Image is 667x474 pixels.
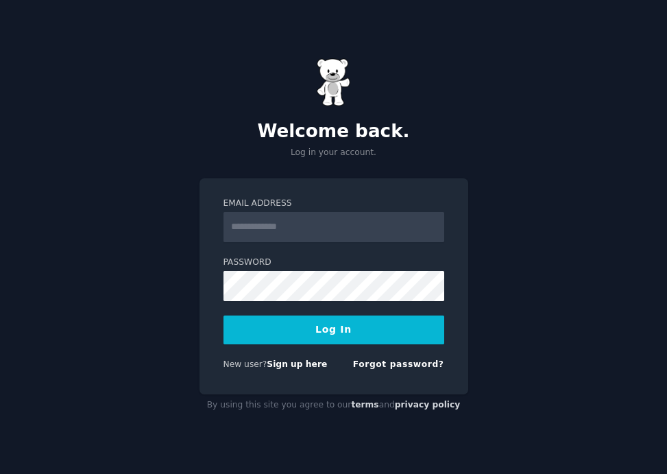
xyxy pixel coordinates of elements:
label: Password [223,257,444,269]
button: Log In [223,316,444,344]
a: Forgot password? [353,359,444,369]
div: By using this site you agree to our and [199,394,468,416]
img: Gummy Bear [317,58,351,106]
p: Log in your account. [199,147,468,159]
label: Email Address [223,198,444,210]
h2: Welcome back. [199,121,468,143]
a: terms [351,400,378,410]
a: privacy policy [395,400,461,410]
span: New user? [223,359,267,369]
a: Sign up here [267,359,327,369]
